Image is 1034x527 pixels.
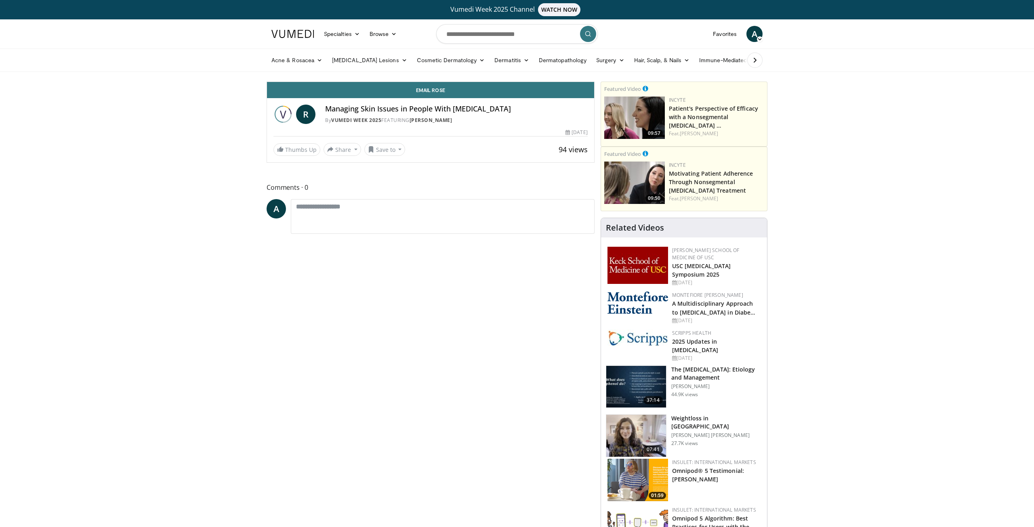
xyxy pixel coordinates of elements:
a: 09:57 [604,97,665,139]
span: WATCH NOW [538,3,581,16]
a: 37:14 The [MEDICAL_DATA]: Etiology and Management [PERSON_NAME] 44.9K views [606,365,762,408]
a: 01:59 [607,459,668,501]
a: Omnipod® 5 Testimonial: [PERSON_NAME] [672,467,744,483]
a: Incyte [669,162,686,168]
img: 9983fed1-7565-45be-8934-aef1103ce6e2.150x105_q85_crop-smart_upscale.jpg [606,415,666,457]
a: Scripps Health [672,330,711,336]
img: Vumedi Week 2025 [273,105,293,124]
a: R [296,105,315,124]
a: A [267,199,286,218]
span: 94 views [559,145,588,154]
a: Browse [365,26,402,42]
span: 09:50 [645,195,663,202]
a: Acne & Rosacea [267,52,327,68]
a: Insulet: International Markets [672,459,756,466]
a: 2025 Updates in [MEDICAL_DATA] [672,338,718,354]
a: Thumbs Up [273,143,320,156]
div: Feat. [669,130,764,137]
a: Favorites [708,26,742,42]
small: Featured Video [604,85,641,92]
a: Vumedi Week 2025 ChannelWATCH NOW [273,3,761,16]
p: 44.9K views [671,391,698,398]
a: Hair, Scalp, & Nails [629,52,694,68]
img: b0142b4c-93a1-4b58-8f91-5265c282693c.png.150x105_q85_autocrop_double_scale_upscale_version-0.2.png [607,292,668,314]
a: Immune-Mediated [694,52,760,68]
a: Montefiore [PERSON_NAME] [672,292,743,298]
a: A Multidisciplinary Approach to [MEDICAL_DATA] in Diabe… [672,300,756,316]
span: 07:41 [643,445,663,454]
span: Comments 0 [267,182,595,193]
a: Patient's Perspective of Efficacy with a Nonsegmental [MEDICAL_DATA] … [669,105,758,129]
p: [PERSON_NAME] [671,383,762,390]
a: [MEDICAL_DATA] Lesions [327,52,412,68]
a: Dermatopathology [534,52,591,68]
a: Dermatitis [490,52,534,68]
img: VuMedi Logo [271,30,314,38]
a: Email Rose [267,82,594,98]
h4: Related Videos [606,223,664,233]
div: [DATE] [672,279,761,286]
div: By FEATURING [325,117,588,124]
h3: Weightloss in [GEOGRAPHIC_DATA] [671,414,762,430]
a: Vumedi Week 2025 [331,117,381,124]
span: 01:59 [649,492,666,499]
span: 37:14 [643,396,663,404]
button: Share [324,143,361,156]
a: Specialties [319,26,365,42]
button: Save to [364,143,406,156]
a: [PERSON_NAME] [680,130,718,137]
a: Cosmetic Dermatology [412,52,490,68]
img: c9f2b0b7-b02a-4276-a72a-b0cbb4230bc1.jpg.150x105_q85_autocrop_double_scale_upscale_version-0.2.jpg [607,330,668,346]
a: [PERSON_NAME] School of Medicine of USC [672,247,740,261]
div: [DATE] [672,317,761,324]
div: [DATE] [672,355,761,362]
small: Featured Video [604,150,641,157]
a: Incyte [669,97,686,103]
p: [PERSON_NAME] [PERSON_NAME] [671,432,762,439]
a: 07:41 Weightloss in [GEOGRAPHIC_DATA] [PERSON_NAME] [PERSON_NAME] 27.7K views [606,414,762,457]
img: 7b941f1f-d101-407a-8bfa-07bd47db01ba.png.150x105_q85_autocrop_double_scale_upscale_version-0.2.jpg [607,247,668,284]
a: USC [MEDICAL_DATA] Symposium 2025 [672,262,731,278]
span: 09:57 [645,130,663,137]
input: Search topics, interventions [436,24,598,44]
a: Motivating Patient Adherence Through Nonsegmental [MEDICAL_DATA] Treatment [669,170,753,194]
h4: Managing Skin Issues in People With [MEDICAL_DATA] [325,105,588,113]
a: Surgery [591,52,629,68]
div: [DATE] [565,129,587,136]
a: Insulet: International Markets [672,506,756,513]
a: [PERSON_NAME] [680,195,718,202]
a: A [746,26,763,42]
img: c5af237d-e68a-4dd3-8521-77b3daf9ece4.150x105_q85_crop-smart_upscale.jpg [606,366,666,408]
p: 27.7K views [671,440,698,447]
img: 39505ded-af48-40a4-bb84-dee7792dcfd5.png.150x105_q85_crop-smart_upscale.jpg [604,162,665,204]
img: 6d50c0dd-ba08-46d7-8ee2-cf2a961867be.png.150x105_q85_crop-smart_upscale.png [607,459,668,501]
h3: The [MEDICAL_DATA]: Etiology and Management [671,365,762,382]
img: 2c48d197-61e9-423b-8908-6c4d7e1deb64.png.150x105_q85_crop-smart_upscale.jpg [604,97,665,139]
div: Feat. [669,195,764,202]
a: 09:50 [604,162,665,204]
a: [PERSON_NAME] [410,117,452,124]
